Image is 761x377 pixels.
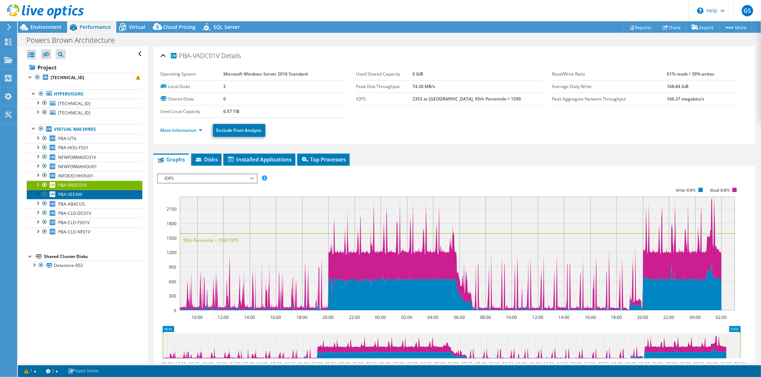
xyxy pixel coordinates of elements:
[202,361,213,367] text: 12:00
[51,74,84,81] b: [TECHNICAL_ID]
[167,221,177,227] text: 1800
[227,156,292,163] span: Installed Applications
[41,367,63,376] a: 2
[666,361,677,367] text: 22:00
[169,279,176,285] text: 600
[161,71,224,78] label: Operating System
[230,361,241,367] text: 14:00
[58,135,77,141] span: PBA-UTIL
[448,361,459,367] text: 06:00
[421,361,432,367] text: 04:00
[502,361,513,367] text: 10:00
[80,24,111,30] span: Performance
[667,71,715,77] b: 61% reads / 39% writes
[223,71,308,77] b: Microsoft Windows Server 2016 Standard
[27,181,142,190] a: PBA-VADC01V
[719,22,752,33] a: More
[296,314,308,320] text: 18:00
[489,361,500,367] text: 09:00
[270,314,281,320] text: 16:00
[175,361,186,367] text: 10:00
[223,96,226,102] b: 0
[189,361,200,367] text: 11:00
[129,24,145,30] span: Virtual
[27,218,142,227] a: PBA-CLD-FS01V
[413,83,436,89] b: 74.30 MB/s
[637,314,648,320] text: 20:00
[558,314,569,320] text: 14:00
[516,361,527,367] text: 11:00
[27,190,142,199] a: PBA-VEEAM
[244,314,255,320] text: 14:00
[552,95,667,103] label: Peak Aggregate Network Throughput
[27,162,142,171] a: NEWFORMAHOU01
[413,71,423,77] b: 0 GiB
[557,361,568,367] text: 14:00
[707,361,718,367] text: 01:00
[27,134,142,143] a: PBA-UTIL
[612,361,623,367] text: 18:00
[27,143,142,153] a: PBA-HOU-FS01
[213,124,265,137] a: Exclude From Analysis
[543,361,554,367] text: 13:00
[58,182,87,188] span: PBA-VADC01V
[356,71,413,78] label: Used Shared Capacity
[216,361,227,367] text: 13:00
[339,361,350,367] text: 22:00
[257,361,268,367] text: 16:00
[690,314,701,320] text: 00:00
[58,173,93,179] span: INFOEXCHHOU01
[243,361,254,367] text: 15:00
[222,51,241,60] span: Details
[680,361,691,367] text: 23:00
[401,314,412,320] text: 02:00
[585,314,596,320] text: 16:00
[475,361,486,367] text: 08:00
[183,237,238,243] text: 95th Percentile = 1590 IOPS
[58,191,82,197] span: PBA-VEEAM
[323,314,334,320] text: 20:00
[623,22,658,33] a: Reports
[532,314,543,320] text: 12:00
[652,361,663,367] text: 21:00
[552,83,667,90] label: Average Daily Write
[480,314,491,320] text: 08:00
[611,314,622,320] text: 18:00
[506,314,517,320] text: 10:00
[352,361,364,367] text: 23:00
[192,314,203,320] text: 10:00
[27,208,142,218] a: PBA-CLD-DC01V
[63,367,103,376] a: Project Notes
[667,96,705,102] b: 166.37 megabits/s
[167,249,177,255] text: 1200
[162,361,173,367] text: 09:00
[716,314,727,320] text: 02:00
[552,71,667,78] label: Read/Write Ratio
[174,308,176,314] text: 0
[742,5,753,16] span: GS
[58,229,90,235] span: PBA-CLD-NF01V
[270,361,281,367] text: 17:00
[284,361,295,367] text: 18:00
[530,361,541,367] text: 12:00
[413,96,521,102] b: 2353 at [GEOGRAPHIC_DATA], 95th Percentile = 1590
[58,220,90,226] span: PBA-CLD-FS01V
[625,361,636,367] text: 19:00
[30,24,62,30] span: Environment
[27,89,142,99] a: Hypervisors
[170,51,220,60] span: PBA-VADC01V
[223,83,226,89] b: 2
[195,156,218,163] span: Disks
[325,361,336,367] text: 21:00
[380,361,391,367] text: 01:00
[27,62,142,73] a: Project
[44,252,142,261] div: Shared Cluster Disks
[570,361,582,367] text: 15:00
[734,361,745,367] text: 03:00
[27,227,142,237] a: PBA-CLD-NF01V
[58,145,88,151] span: PBA-HOU-FS01
[366,361,377,367] text: 00:00
[301,156,346,163] span: Top Processes
[356,95,413,103] label: IOPS:
[710,188,730,193] text: Read IOPS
